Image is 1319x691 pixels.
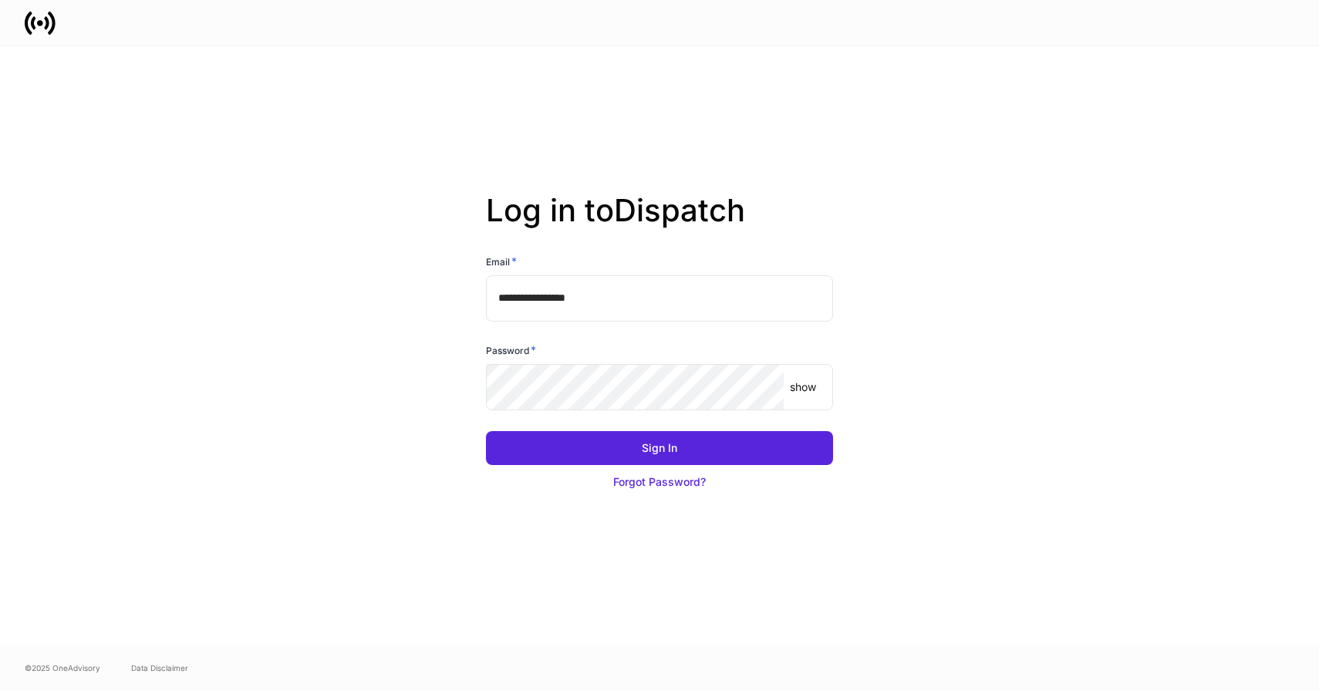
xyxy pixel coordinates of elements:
h2: Log in to Dispatch [486,192,833,254]
div: Sign In [642,440,677,456]
span: © 2025 OneAdvisory [25,662,100,674]
h6: Password [486,342,536,358]
a: Data Disclaimer [131,662,188,674]
div: Forgot Password? [613,474,706,490]
h6: Email [486,254,517,269]
p: show [790,379,816,395]
button: Sign In [486,431,833,465]
button: Forgot Password? [486,465,833,499]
